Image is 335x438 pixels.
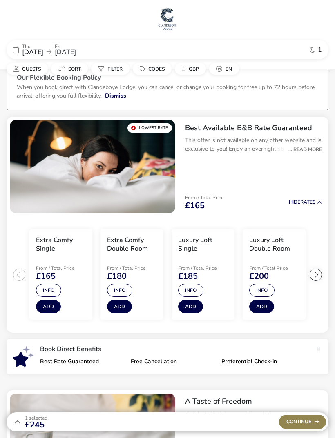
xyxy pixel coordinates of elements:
button: Info [249,284,275,297]
span: [DATE] [22,48,43,57]
span: £165 [185,202,205,210]
h3: Luxury Loft Single [178,236,228,253]
button: Add [107,300,132,313]
div: Lowest Rate [127,123,172,133]
span: Continue [286,419,319,425]
p: Free Cancellation [131,359,215,365]
h3: Our Flexible Booking Policy [17,74,318,83]
button: HideRates [289,200,322,205]
p: This offer is not available on any other website and is exclusive to you! Enjoy an overnight stay... [185,136,322,153]
button: Info [107,284,132,297]
p: Thu [22,44,43,49]
h3: Luxury Loft Double Room [249,236,299,253]
p: From / Total Price [36,266,86,271]
span: GBP [189,66,199,72]
button: Dismiss [105,91,126,100]
span: [DATE] [55,48,76,57]
div: Continue [279,415,326,429]
span: £245 [25,421,47,429]
naf-pibe-menu-bar-item: £GBP [175,63,209,75]
span: 1 Selected [25,415,47,421]
img: Main Website [157,7,178,31]
div: ... Read More [284,146,322,153]
swiper-slide: 1 / 6 [25,226,96,323]
span: Filter [107,66,123,72]
button: £GBP [175,63,206,75]
span: £185 [178,272,198,280]
span: Sort [68,66,81,72]
span: 1 [318,47,322,53]
i: £ [182,65,185,73]
swiper-slide: 2 / 6 [96,226,167,323]
h3: Extra Comfy Double Room [107,236,157,253]
button: Add [249,300,274,313]
h2: A Taste of Freedom [185,397,322,406]
p: When you book direct with Clandeboye Lodge, you can cancel or change your booking for free up to ... [17,83,315,100]
p: From / Total Price [249,266,299,271]
h3: Extra Comfy Single [36,236,86,253]
span: en [226,66,232,72]
p: Preferential Check-in [221,359,306,365]
div: Best Available B&B Rate GuaranteedThis offer is not available on any other website and is exclusi... [179,117,328,166]
p: Fri [55,44,76,49]
button: Add [36,300,61,313]
p: From / Total Price [178,266,228,271]
swiper-slide: 4 / 6 [239,226,310,323]
span: £180 [107,272,127,280]
button: Codes [133,63,172,75]
button: Sort [51,63,88,75]
naf-pibe-menu-bar-item: Guests [7,63,51,75]
button: en [209,63,239,75]
button: Guests [7,63,48,75]
p: 1 night B&B | 3-course dinner | Glass of prosecco [185,410,322,418]
button: Info [36,284,61,297]
naf-pibe-menu-bar-item: Sort [51,63,91,75]
naf-pibe-menu-bar-item: Filter [91,63,133,75]
div: Thu[DATE]Fri[DATE]1 [7,40,328,59]
button: Filter [91,63,130,75]
p: Best Rate Guaranteed [40,359,124,365]
span: £165 [36,272,56,280]
p: From / Total Price [185,195,223,200]
p: From / Total Price [107,266,157,271]
swiper-slide: 1 / 1 [10,120,175,213]
span: Hide [289,199,300,205]
naf-pibe-menu-bar-item: en [209,63,242,75]
p: Book Direct Benefits [40,346,312,352]
swiper-slide: 3 / 6 [167,226,239,323]
button: Add [178,300,203,313]
span: Guests [22,66,41,72]
naf-pibe-menu-bar-item: Codes [133,63,175,75]
span: Codes [148,66,165,72]
span: £200 [249,272,269,280]
h2: Best Available B&B Rate Guaranteed [185,123,322,133]
button: Info [178,284,203,297]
